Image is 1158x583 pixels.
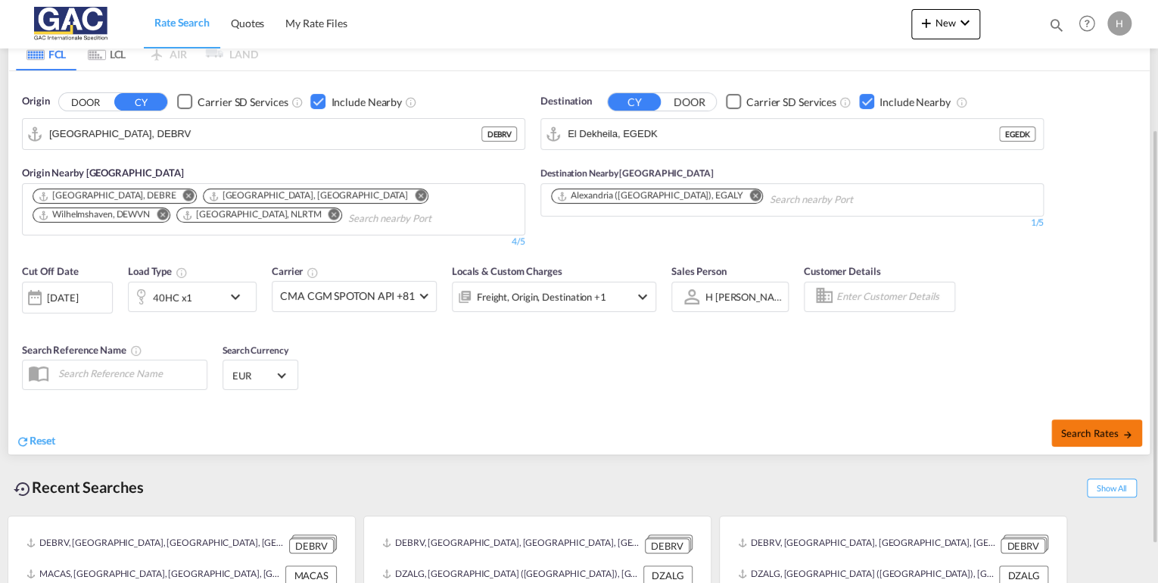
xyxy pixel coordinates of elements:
[917,17,974,29] span: New
[739,189,762,204] button: Remove
[226,288,252,306] md-icon: icon-chevron-down
[671,265,727,277] span: Sales Person
[917,14,935,32] md-icon: icon-plus 400-fg
[540,94,592,109] span: Destination
[16,435,30,448] md-icon: icon-refresh
[705,291,792,303] div: H [PERSON_NAME]
[231,364,290,386] md-select: Select Currency: € EUREuro
[198,95,288,110] div: Carrier SD Services
[1051,419,1142,447] button: Search Ratesicon-arrow-right
[726,94,836,110] md-checkbox: Checkbox No Ink
[512,235,525,248] div: 4/5
[22,94,49,109] span: Origin
[51,362,207,385] input: Search Reference Name
[1107,11,1132,36] div: H
[955,96,967,108] md-icon: Unchecked: Ignores neighbouring ports when fetching rates.Checked : Includes neighbouring ports w...
[738,535,997,553] div: DEBRV, Bremerhaven, Germany, Western Europe, Europe
[291,96,303,108] md-icon: Unchecked: Search for CY (Container Yard) services for all selected carriers.Checked : Search for...
[879,95,951,110] div: Include Nearby
[645,538,690,554] div: DEBRV
[836,285,950,308] input: Enter Customer Details
[289,538,334,554] div: DEBRV
[208,189,411,202] div: Press delete to remove this chip.
[1001,538,1045,554] div: DEBRV
[568,123,999,145] input: Search by Port
[8,71,1150,455] div: Origin DOOR CY Checkbox No InkUnchecked: Search for CY (Container Yard) services for all selected...
[1048,17,1065,33] md-icon: icon-magnify
[1087,479,1137,497] span: Show All
[38,208,153,221] div: Press delete to remove this chip.
[307,267,319,279] md-icon: The selected Trucker/Carrierwill be displayed in the rate results If the rates are from another f...
[348,207,492,231] input: Search nearby Port
[405,96,417,108] md-icon: Unchecked: Ignores neighbouring ports when fetching rates.Checked : Includes neighbouring ports w...
[804,265,880,277] span: Customer Details
[319,208,341,223] button: Remove
[153,287,192,308] div: 40HC x1
[130,344,142,357] md-icon: Your search will be saved by the below given name
[16,37,258,70] md-pagination-wrapper: Use the left and right arrow keys to navigate between tabs
[541,119,1043,149] md-input-container: El Dekheila, EGEDK
[59,93,112,111] button: DOOR
[285,17,347,30] span: My Rate Files
[76,37,137,70] md-tab-item: LCL
[38,189,179,202] div: Press delete to remove this chip.
[22,311,33,332] md-datepicker: Select
[23,7,125,41] img: 9f305d00dc7b11eeb4548362177db9c3.png
[481,126,517,142] div: DEBRV
[608,93,661,111] button: CY
[49,123,481,145] input: Search by Port
[114,93,167,111] button: CY
[769,188,913,212] input: Chips input.
[663,93,716,111] button: DOOR
[16,37,76,70] md-tab-item: FCL
[331,95,402,110] div: Include Nearby
[452,282,656,312] div: Freight Origin Destination Factory Stuffingicon-chevron-down
[633,288,652,306] md-icon: icon-chevron-down
[22,344,142,356] span: Search Reference Name
[540,167,713,179] span: Destination Nearby [GEOGRAPHIC_DATA]
[128,265,188,277] span: Load Type
[956,14,974,32] md-icon: icon-chevron-down
[26,535,285,553] div: DEBRV, Bremerhaven, Germany, Western Europe, Europe
[1074,11,1100,36] span: Help
[556,189,742,202] div: Alexandria (El Iskandariya), EGALY
[147,208,170,223] button: Remove
[182,208,325,221] div: Press delete to remove this chip.
[272,265,319,277] span: Carrier
[223,344,288,356] span: Search Currency
[1122,429,1133,440] md-icon: icon-arrow-right
[232,369,275,382] span: EUR
[177,94,288,110] md-checkbox: Checkbox No Ink
[8,470,150,504] div: Recent Searches
[452,265,562,277] span: Locals & Custom Charges
[128,282,257,312] div: 40HC x1icon-chevron-down
[47,291,78,304] div: [DATE]
[477,286,606,307] div: Freight Origin Destination Factory Stuffing
[911,9,980,39] button: icon-plus 400-fgNewicon-chevron-down
[1074,11,1107,38] div: Help
[154,16,210,29] span: Rate Search
[22,282,113,313] div: [DATE]
[176,267,188,279] md-icon: icon-information-outline
[38,208,150,221] div: Wilhelmshaven, DEWVN
[405,189,428,204] button: Remove
[999,126,1035,142] div: EGEDK
[382,535,641,553] div: DEBRV, Bremerhaven, Germany, Western Europe, Europe
[16,433,55,450] div: icon-refreshReset
[859,94,951,110] md-checkbox: Checkbox No Ink
[746,95,836,110] div: Carrier SD Services
[30,184,517,231] md-chips-wrap: Chips container. Use arrow keys to select chips.
[14,480,32,498] md-icon: icon-backup-restore
[182,208,322,221] div: Rotterdam, NLRTM
[704,285,784,307] md-select: Sales Person: H menze
[310,94,402,110] md-checkbox: Checkbox No Ink
[280,288,415,304] span: CMA CGM SPOTON API +81
[23,119,525,149] md-input-container: Bremerhaven, DEBRV
[839,96,851,108] md-icon: Unchecked: Search for CY (Container Yard) services for all selected carriers.Checked : Search for...
[173,189,196,204] button: Remove
[22,265,79,277] span: Cut Off Date
[38,189,176,202] div: Bremen, DEBRE
[1060,427,1133,439] span: Search Rates
[1048,17,1065,39] div: icon-magnify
